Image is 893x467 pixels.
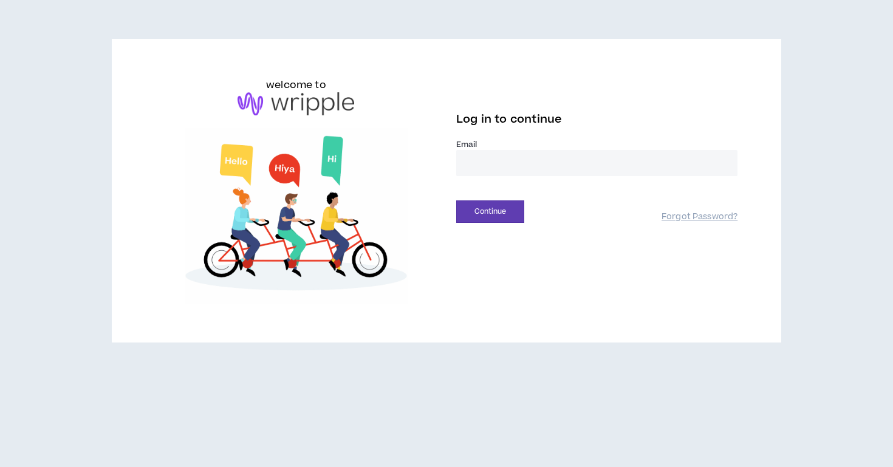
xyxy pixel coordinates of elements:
[456,139,737,150] label: Email
[662,211,737,223] a: Forgot Password?
[238,92,354,115] img: logo-brand.png
[456,200,524,223] button: Continue
[266,78,326,92] h6: welcome to
[156,128,437,304] img: Welcome to Wripple
[456,112,562,127] span: Log in to continue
